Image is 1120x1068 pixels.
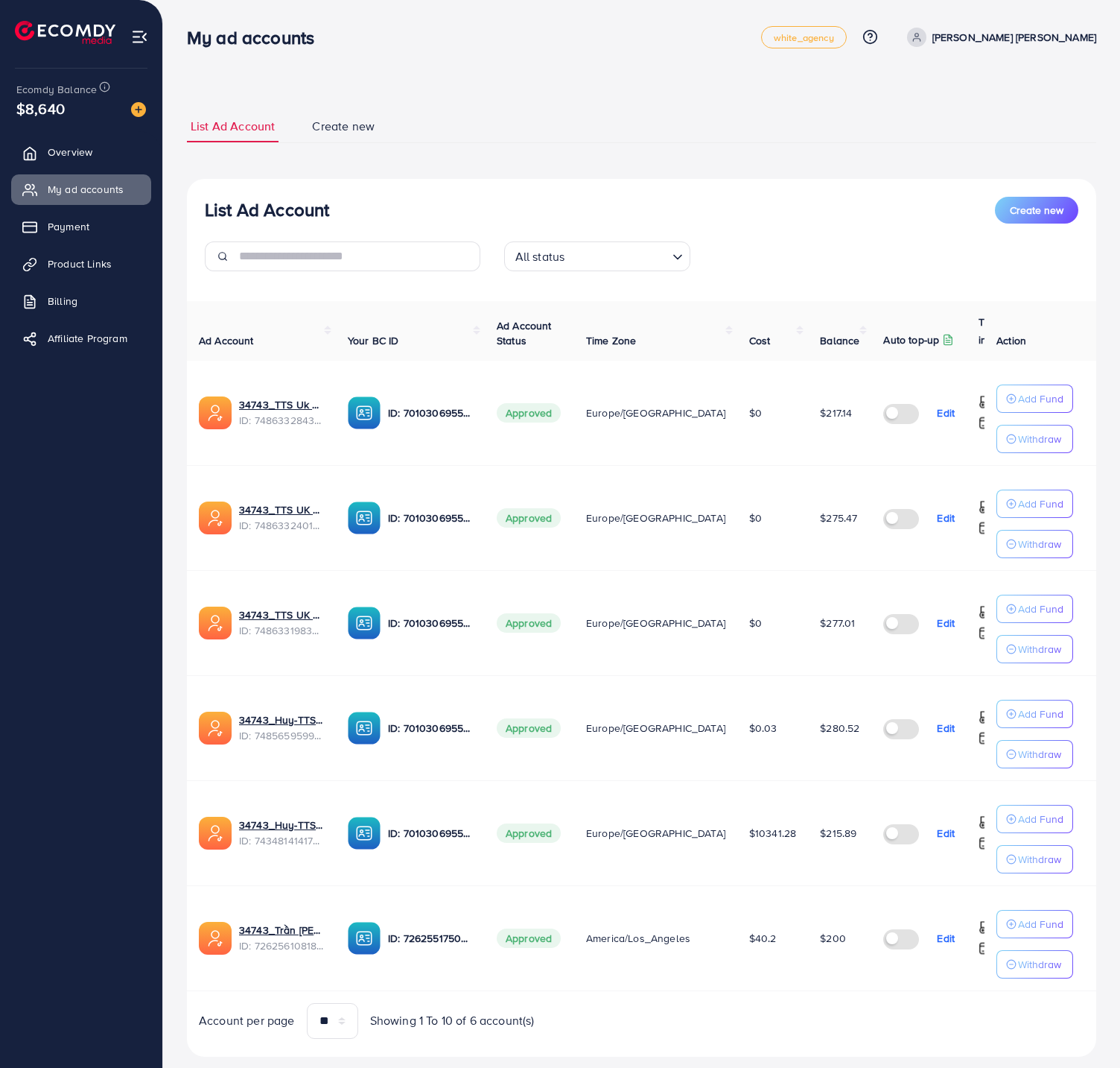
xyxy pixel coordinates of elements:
[239,397,324,412] a: 34743_TTS Uk 05_1743047703633
[586,616,725,631] span: Europe/[GEOGRAPHIC_DATA]
[979,730,994,746] img: top-up amount
[1018,390,1063,408] p: Add Fund
[569,243,666,268] input: Search for option
[586,511,725,525] span: Europe/[GEOGRAPHIC_DATA]
[48,331,127,346] span: Affiliate Program
[749,511,762,525] span: $0
[199,396,232,429] img: ic-ads-acc.e4c84228.svg
[749,333,771,348] span: Cost
[820,616,855,631] span: $277.01
[348,396,381,429] img: ic-ba-acc.ded83a64.svg
[239,833,324,848] span: ID: 7434814141787209729
[979,835,994,851] img: top-up amount
[205,199,329,221] h3: List Ad Account
[749,931,777,946] span: $40.2
[1018,640,1061,658] p: Withdraw
[388,824,473,842] p: ID: 7010306955424088066
[497,318,552,348] span: Ad Account Status
[312,118,375,135] span: Create new
[239,623,324,638] span: ID: 7486331983606513672
[1018,850,1061,868] p: Withdraw
[239,923,324,953] div: <span class='underline'>34743_Trần Quang Huy__1690946771890</span></br>7262561081837535233
[979,313,1051,349] p: Threshold information
[239,712,324,727] a: 34743_Huy-TTS Uk 02_1742890961052
[497,929,561,948] span: Approved
[239,518,324,533] span: ID: 7486332401522638864
[11,323,151,353] a: Affiliate Program
[1018,535,1061,553] p: Withdraw
[239,607,324,638] div: <span class='underline'>34743_TTS UK 04_1743047647736</span></br>7486331983606513672
[16,82,97,97] span: Ecomdy Balance
[348,817,381,850] img: ic-ba-acc.ded83a64.svg
[586,405,725,420] span: Europe/[GEOGRAPHIC_DATA]
[239,413,324,428] span: ID: 7486332843803738113
[239,818,324,832] a: 34743_Huy-TTS Uk 01_1731052577896
[995,197,1078,224] button: Create new
[48,182,124,197] span: My ad accounts
[388,509,473,527] p: ID: 7010306955424088066
[979,394,994,410] img: top-up amount
[15,21,115,44] img: logo
[820,931,846,946] span: $200
[11,174,151,204] a: My ad accounts
[979,920,994,935] img: top-up amount
[979,941,994,956] img: top-up amount
[979,625,994,641] img: top-up amount
[187,27,326,48] h3: My ad accounts
[497,403,561,423] span: Approved
[932,28,1096,46] p: [PERSON_NAME] [PERSON_NAME]
[239,502,324,533] div: <span class='underline'>34743_TTS UK 03_1743047601904</span></br>7486332401522638864
[749,826,796,841] span: $10341.28
[199,712,232,745] img: ic-ads-acc.e4c84228.svg
[937,824,955,842] p: Edit
[586,721,725,736] span: Europe/[GEOGRAPHIC_DATA]
[820,511,857,525] span: $275.47
[586,333,636,348] span: Time Zone
[131,102,146,117] img: image
[1018,915,1063,933] p: Add Fund
[48,145,92,159] span: Overview
[16,98,65,119] span: $8,640
[586,931,690,946] span: America/Los_Angeles
[497,824,561,843] span: Approved
[239,607,324,622] a: 34743_TTS UK 04_1743047647736
[979,815,994,830] img: top-up amount
[199,1012,295,1029] span: Account per page
[979,499,994,515] img: top-up amount
[11,137,151,167] a: Overview
[239,502,324,517] a: 34743_TTS UK 03_1743047601904
[1018,430,1061,448] p: Withdraw
[239,712,324,743] div: <span class='underline'>34743_Huy-TTS Uk 02_1742890961052</span></br>7485659599111241745
[239,923,324,938] a: 34743_Trần [PERSON_NAME] Huy__1690946771890
[504,241,690,271] div: Search for option
[1018,600,1063,618] p: Add Fund
[937,404,955,422] p: Edit
[370,1012,535,1029] span: Showing 1 To 10 of 6 account(s)
[512,246,568,268] span: All status
[901,28,1096,47] a: [PERSON_NAME] [PERSON_NAME]
[199,922,232,955] img: ic-ads-acc.e4c84228.svg
[937,614,955,632] p: Edit
[820,721,859,736] span: $280.52
[388,614,473,632] p: ID: 7010306955424088066
[996,845,1073,873] button: Withdraw
[1010,203,1063,218] span: Create new
[1018,955,1061,973] p: Withdraw
[979,604,994,620] img: top-up amount
[820,405,852,420] span: $217.14
[996,530,1073,558] button: Withdraw
[48,256,112,271] span: Product Links
[199,502,232,534] img: ic-ads-acc.e4c84228.svg
[996,635,1073,663] button: Withdraw
[239,397,324,428] div: <span class='underline'>34743_TTS Uk 05_1743047703633</span></br>7486332843803738113
[996,385,1073,413] button: Add Fund
[996,740,1073,768] button: Withdraw
[348,502,381,534] img: ic-ba-acc.ded83a64.svg
[11,249,151,279] a: Product Links
[996,950,1073,979] button: Withdraw
[348,333,399,348] span: Your BC ID
[820,333,859,348] span: Balance
[11,212,151,241] a: Payment
[348,607,381,639] img: ic-ba-acc.ded83a64.svg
